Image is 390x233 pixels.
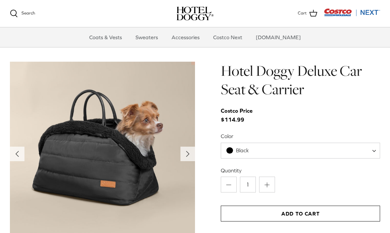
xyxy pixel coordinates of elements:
[298,10,307,17] span: Cart
[176,7,214,20] img: hoteldoggycom
[21,11,35,15] span: Search
[221,106,259,124] span: $114.99
[221,106,253,115] div: Costco Price
[221,132,380,140] label: Color
[180,147,195,161] button: Next
[221,143,380,159] span: Black
[221,167,380,174] label: Quantity
[176,7,214,20] a: hoteldoggy.com hoteldoggycom
[83,27,128,47] a: Coats & Vests
[221,62,380,99] h1: Hotel Doggy Deluxe Car Seat & Carrier
[166,27,206,47] a: Accessories
[221,206,380,221] button: Add to Cart
[324,8,380,16] img: Costco Next
[10,10,35,17] a: Search
[221,147,262,154] span: Black
[10,147,24,161] button: Previous
[240,177,256,192] input: Quantity
[324,13,380,17] a: Visit Costco Next
[250,27,307,47] a: [DOMAIN_NAME]
[130,27,164,47] a: Sweaters
[207,27,248,47] a: Costco Next
[236,147,249,153] span: Black
[298,9,317,18] a: Cart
